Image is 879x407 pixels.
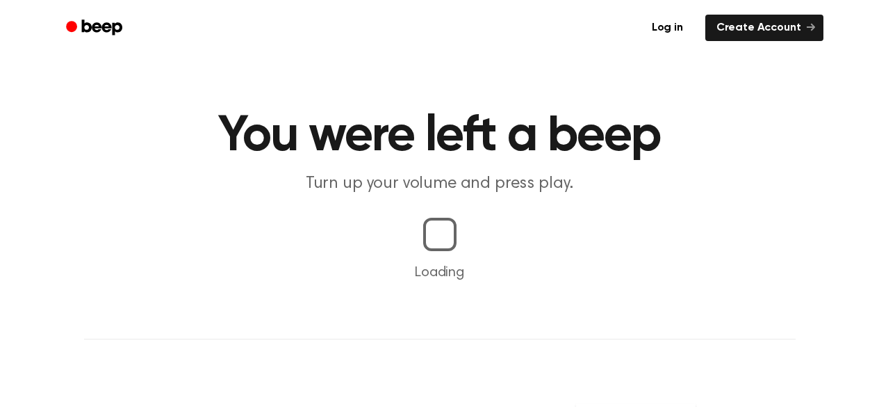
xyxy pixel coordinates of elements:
a: Log in [638,12,697,44]
a: Beep [56,15,135,42]
a: Create Account [705,15,823,41]
h1: You were left a beep [84,111,796,161]
p: Loading [17,262,862,283]
p: Turn up your volume and press play. [173,173,707,195]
